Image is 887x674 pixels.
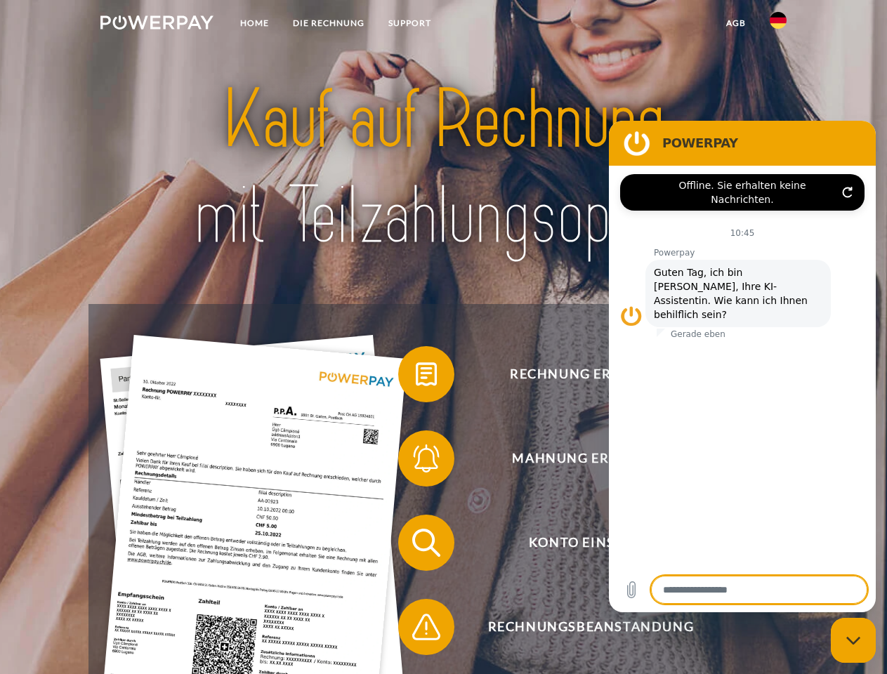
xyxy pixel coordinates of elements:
[398,346,763,402] button: Rechnung erhalten?
[398,515,763,571] button: Konto einsehen
[831,618,876,663] iframe: Schaltfläche zum Öffnen des Messaging-Fensters; Konversation läuft
[134,67,753,269] img: title-powerpay_de.svg
[100,15,213,29] img: logo-powerpay-white.svg
[609,121,876,612] iframe: Messaging-Fenster
[398,430,763,487] button: Mahnung erhalten?
[419,599,763,655] span: Rechnungsbeanstandung
[419,346,763,402] span: Rechnung erhalten?
[281,11,376,36] a: DIE RECHNUNG
[409,525,444,560] img: qb_search.svg
[409,609,444,645] img: qb_warning.svg
[409,441,444,476] img: qb_bell.svg
[714,11,758,36] a: agb
[770,12,787,29] img: de
[419,515,763,571] span: Konto einsehen
[398,599,763,655] button: Rechnungsbeanstandung
[419,430,763,487] span: Mahnung erhalten?
[376,11,443,36] a: SUPPORT
[228,11,281,36] a: Home
[409,357,444,392] img: qb_bill.svg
